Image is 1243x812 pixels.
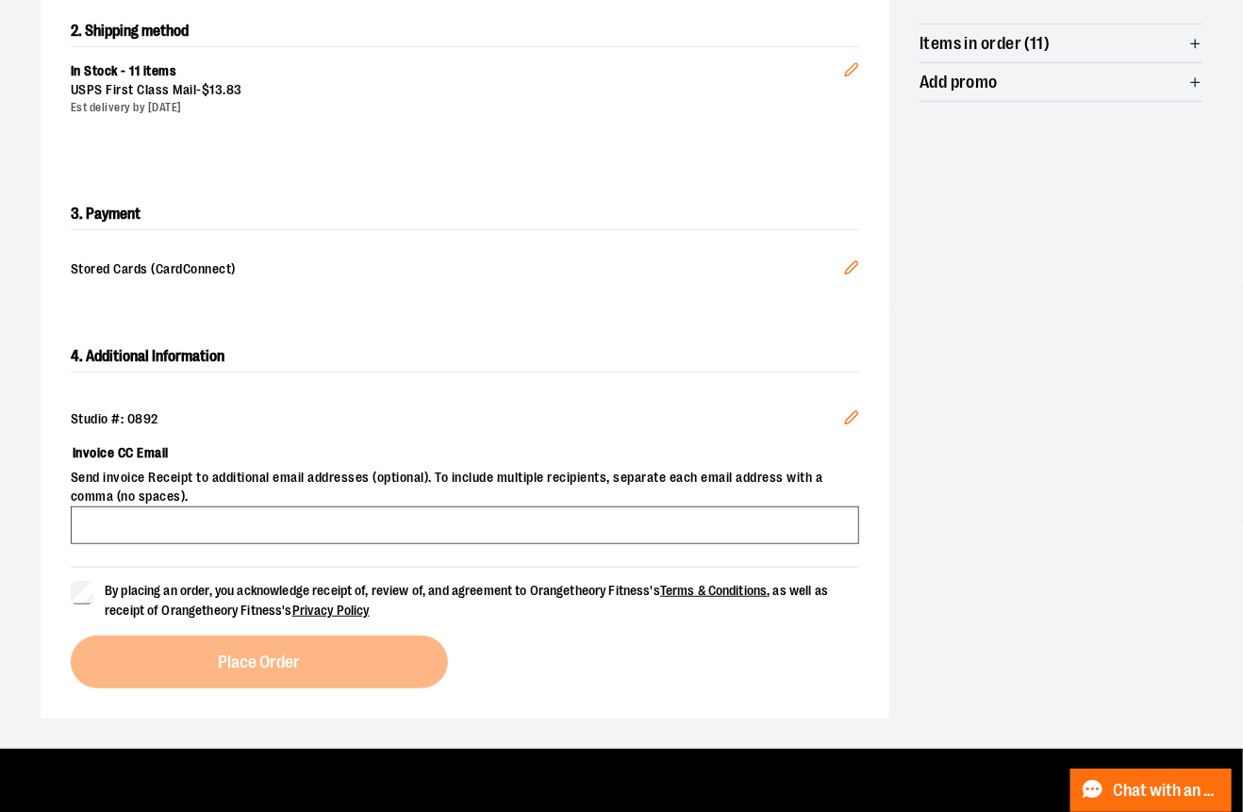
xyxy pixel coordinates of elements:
h2: 3. Payment [71,199,859,230]
h2: 2. Shipping method [71,16,859,46]
label: Invoice CC Email [71,437,859,469]
div: Studio #: 0892 [71,410,859,429]
h2: 4. Additional Information [71,341,859,373]
span: $ [202,82,210,97]
button: Items in order (11) [920,25,1202,62]
button: Edit [829,395,874,446]
div: USPS First Class Mail - [71,81,844,100]
a: Privacy Policy [292,603,370,618]
button: Add promo [920,63,1202,101]
span: 83 [226,82,242,97]
span: Chat with an Expert [1114,782,1220,800]
button: Edit [829,32,874,98]
a: Terms & Conditions [660,583,768,598]
span: By placing an order, you acknowledge receipt of, review of, and agreement to Orangetheory Fitness... [105,583,828,618]
span: Add promo [920,74,998,91]
span: 13 [210,82,224,97]
button: Chat with an Expert [1070,769,1233,812]
button: Edit [829,245,874,296]
div: In Stock - 11 items [71,62,844,81]
span: Stored Cards (CardConnect) [71,260,844,281]
span: Send invoice Receipt to additional email addresses (optional). To include multiple recipients, se... [71,469,859,506]
div: Est delivery by [DATE] [71,100,844,116]
input: By placing an order, you acknowledge receipt of, review of, and agreement to Orangetheory Fitness... [71,581,93,604]
span: Items in order (11) [920,35,1051,53]
span: . [224,82,227,97]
